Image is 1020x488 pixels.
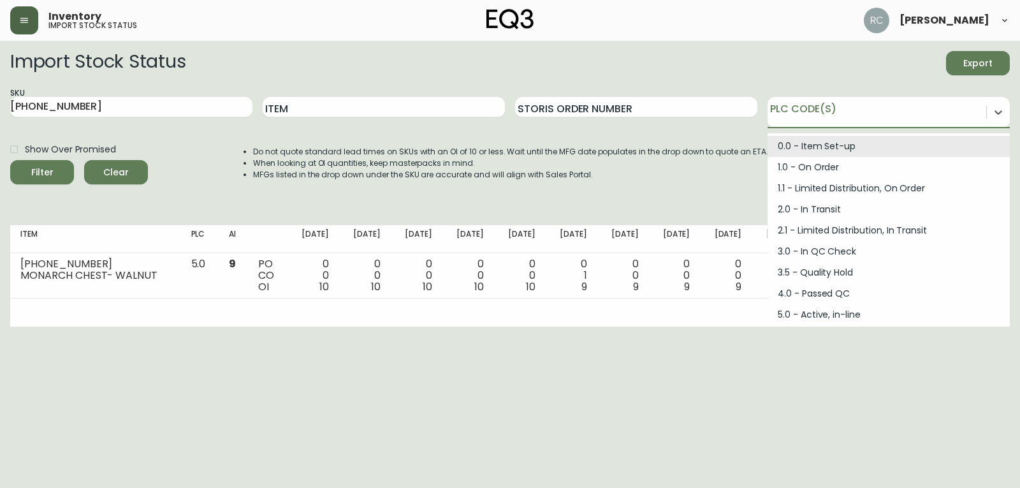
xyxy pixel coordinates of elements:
[494,225,546,253] th: [DATE]
[526,279,535,294] span: 10
[258,258,277,293] div: PO CO
[25,143,116,156] span: Show Over Promised
[298,258,329,293] div: 0 0
[762,258,793,293] div: 0 0
[94,165,138,181] span: Clear
[504,258,535,293] div: 0 0
[768,283,1010,304] div: 4.0 - Passed QC
[608,258,639,293] div: 0 0
[768,157,1010,178] div: 1.0 - On Order
[700,225,752,253] th: [DATE]
[768,136,1010,157] div: 0.0 - Item Set-up
[556,258,587,293] div: 0 1
[546,225,597,253] th: [DATE]
[48,11,101,22] span: Inventory
[768,220,1010,241] div: 2.1 - Limited Distribution, In Transit
[253,169,768,181] li: MFGs listed in the drop down under the SKU are accurate and will align with Sales Portal.
[453,258,484,293] div: 0 0
[20,258,171,270] div: [PHONE_NUMBER]
[10,225,181,253] th: Item
[768,199,1010,220] div: 2.0 - In Transit
[20,270,171,281] div: MONARCH CHEST- WALNUT
[710,258,741,293] div: 0 0
[181,225,219,253] th: PLC
[10,160,74,184] button: Filter
[258,279,269,294] span: OI
[736,279,741,294] span: 9
[423,279,432,294] span: 10
[10,51,186,75] h2: Import Stock Status
[581,279,587,294] span: 9
[442,225,494,253] th: [DATE]
[946,51,1010,75] button: Export
[253,146,768,158] li: Do not quote standard lead times on SKUs with an OI of 10 or less. Wait until the MFG date popula...
[597,225,649,253] th: [DATE]
[659,258,690,293] div: 0 0
[768,304,1010,325] div: 5.0 - Active, in-line
[84,160,148,184] button: Clear
[48,22,137,29] h5: import stock status
[319,279,329,294] span: 10
[474,279,484,294] span: 10
[339,225,391,253] th: [DATE]
[900,15,989,26] span: [PERSON_NAME]
[401,258,432,293] div: 0 0
[219,225,249,253] th: AI
[229,256,236,271] span: 9
[864,8,889,33] img: 46fb21a3fa8e47cd26bba855d66542c0
[768,262,1010,283] div: 3.5 - Quality Hold
[649,225,701,253] th: [DATE]
[684,279,690,294] span: 9
[349,258,381,293] div: 0 0
[633,279,639,294] span: 9
[181,253,219,299] td: 5.0
[391,225,442,253] th: [DATE]
[956,55,1000,71] span: Export
[288,225,339,253] th: [DATE]
[486,9,534,29] img: logo
[253,158,768,169] li: When looking at OI quantities, keep masterpacks in mind.
[752,225,803,253] th: [DATE]
[31,165,54,181] div: Filter
[768,178,1010,199] div: 1.1 - Limited Distribution, On Order
[768,241,1010,262] div: 3.0 - In QC Check
[371,279,381,294] span: 10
